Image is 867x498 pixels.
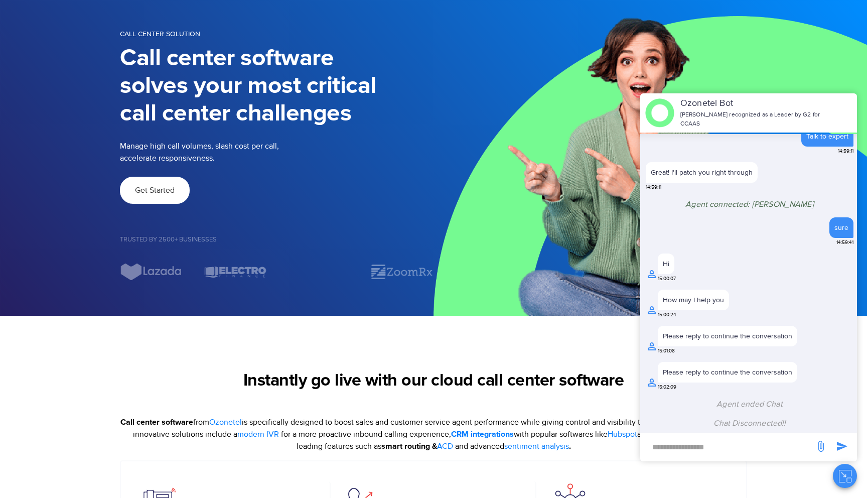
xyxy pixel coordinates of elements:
a: modern IVR [237,428,279,440]
div: Please reply to continue the conversation [663,367,792,378]
strong: Call center software [120,418,193,426]
strong: . [504,442,571,450]
img: zoomrx [370,263,434,281]
span: Agent connected: [PERSON_NAME] [685,199,814,209]
img: Lazada [120,263,183,281]
div: Hi [663,259,669,269]
p: Manage high call volumes, slash cost per call, accelerate responsiveness. [120,140,346,164]
strong: CRM integrations [451,430,514,438]
span: 14:59:11 [838,148,853,155]
p: Great! I'll patch you right through [651,167,753,178]
p: from is specifically designed to boost sales and customer service agent performance while giving ... [120,416,747,452]
div: 2 / 7 [370,263,434,281]
a: Get Started [120,177,190,204]
p: Ozonetel Bot [680,97,824,110]
a: Ozonetel [209,416,242,428]
h1: Call center software solves your most critical call center challenges [120,45,434,128]
div: Talk to expert [806,131,848,142]
p: [PERSON_NAME] recognized as a Leader by G2 for CCAAS [680,110,824,129]
div: Please reply to continue the conversation [663,331,792,341]
span: 14:59:41 [836,239,853,246]
img: header [645,98,674,128]
a: sentiment analysis [504,440,569,452]
strong: smart routing & [381,442,455,450]
a: ACD [437,440,453,452]
span: Get Started [135,186,175,194]
a: Hubspot [608,428,637,440]
span: send message [832,436,852,456]
div: 7 / 7 [203,263,266,281]
a: CRM integrations [451,428,514,440]
span: 15:02:09 [658,384,676,391]
button: Close chat [833,464,857,488]
img: electro [204,263,267,281]
h5: Trusted by 2500+ Businesses [120,236,434,243]
div: sure [834,222,848,233]
div: 6 / 7 [120,263,183,281]
span: Chat Disconnected!! [713,418,786,428]
div: 1 / 7 [287,266,350,278]
span: 15:00:07 [658,275,676,283]
span: Agent ended Chat [716,399,782,409]
span: end chat or minimize [825,109,833,117]
span: 14:59:11 [646,184,661,191]
span: 15:00:24 [658,311,676,319]
div: How may I help you [663,295,724,305]
span: send message [811,436,831,456]
h2: Instantly go live with our cloud call center software [120,371,747,391]
span: 15:01:08 [658,347,675,355]
div: new-msg-input [645,438,810,456]
span: Call Center Solution [120,30,200,38]
div: Image Carousel [120,263,434,281]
